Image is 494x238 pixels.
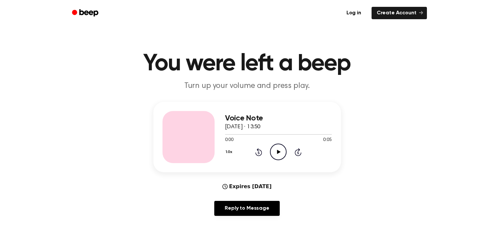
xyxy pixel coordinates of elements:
[222,183,272,190] div: Expires [DATE]
[214,201,279,216] a: Reply to Message
[67,7,104,20] a: Beep
[340,6,368,21] a: Log in
[372,7,427,19] a: Create Account
[323,137,332,144] span: 0:05
[80,52,414,76] h1: You were left a beep
[225,147,235,158] button: 1.0x
[225,114,332,123] h3: Voice Note
[225,124,261,130] span: [DATE] · 13:50
[122,81,372,91] p: Turn up your volume and press play.
[225,137,233,144] span: 0:00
